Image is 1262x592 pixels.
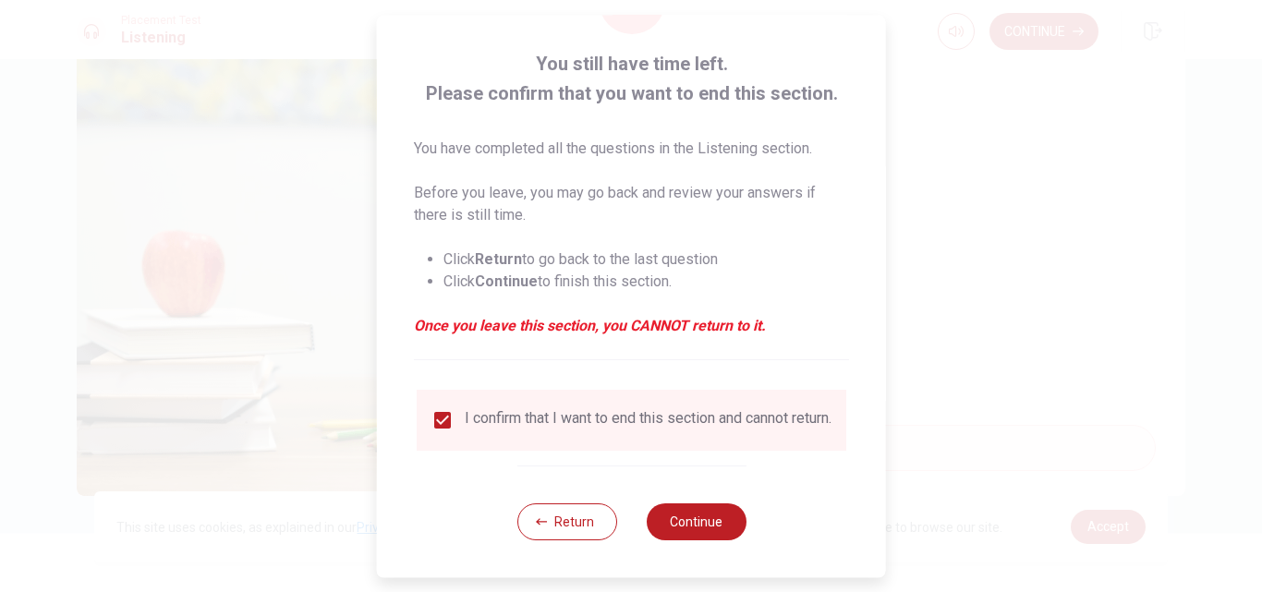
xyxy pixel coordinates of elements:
span: You still have time left. Please confirm that you want to end this section. [414,49,849,108]
li: Click to go back to the last question [443,248,849,271]
div: I confirm that I want to end this section and cannot return. [465,409,831,431]
strong: Continue [475,272,538,290]
li: Click to finish this section. [443,271,849,293]
em: Once you leave this section, you CANNOT return to it. [414,315,849,337]
button: Continue [646,503,746,540]
button: Return [516,503,616,540]
p: Before you leave, you may go back and review your answers if there is still time. [414,182,849,226]
p: You have completed all the questions in the Listening section. [414,138,849,160]
strong: Return [475,250,522,268]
